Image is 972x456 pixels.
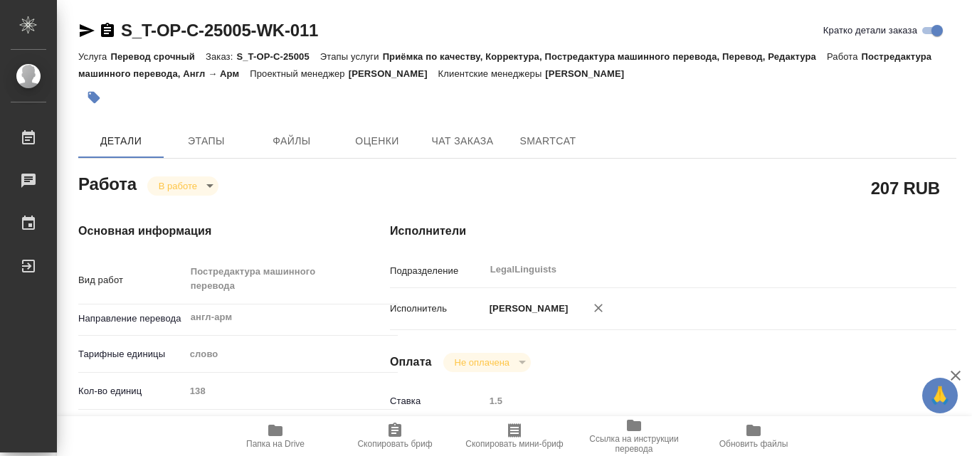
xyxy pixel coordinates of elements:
p: Тарифные единицы [78,347,185,361]
h2: 207 RUB [871,176,940,200]
span: Скопировать мини-бриф [465,439,563,449]
button: Скопировать мини-бриф [455,416,574,456]
span: Файлы [258,132,326,150]
span: Чат заказа [428,132,497,150]
button: Ссылка на инструкции перевода [574,416,694,456]
div: В работе [443,353,531,372]
div: В работе [147,176,218,196]
span: 🙏 [928,381,952,410]
button: Скопировать бриф [335,416,455,456]
p: Приёмка по качеству, Корректура, Постредактура машинного перевода, Перевод, Редактура [383,51,827,62]
p: Направление перевода [78,312,185,326]
p: Исполнитель [390,302,485,316]
p: Ставка [390,394,485,408]
span: Оценки [343,132,411,150]
a: S_T-OP-C-25005-WK-011 [121,21,318,40]
span: Кратко детали заказа [823,23,917,38]
p: Проектный менеджер [250,68,348,79]
p: [PERSON_NAME] [485,302,569,316]
button: Скопировать ссылку [99,22,116,39]
h4: Основная информация [78,223,333,240]
span: Скопировать бриф [357,439,432,449]
span: Ссылка на инструкции перевода [583,434,685,454]
div: слово [185,342,398,366]
p: Перевод срочный [110,51,206,62]
p: S_T-OP-C-25005 [236,51,319,62]
span: Этапы [172,132,241,150]
p: Кол-во единиц [78,384,185,398]
p: Этапы услуги [320,51,383,62]
span: SmartCat [514,132,582,150]
h4: Оплата [390,354,432,371]
p: Работа [827,51,862,62]
button: В работе [154,180,201,192]
input: Пустое поле [185,381,398,401]
p: [PERSON_NAME] [349,68,438,79]
button: Обновить файлы [694,416,813,456]
p: Подразделение [390,264,485,278]
button: Удалить исполнителя [583,292,614,324]
p: Заказ: [206,51,236,62]
span: Детали [87,132,155,150]
p: Клиентские менеджеры [438,68,546,79]
button: Скопировать ссылку для ЯМессенджера [78,22,95,39]
h4: Исполнители [390,223,956,240]
button: Папка на Drive [216,416,335,456]
input: Пустое поле [485,391,909,411]
p: [PERSON_NAME] [545,68,635,79]
button: Добавить тэг [78,82,110,113]
h2: Работа [78,170,137,196]
p: Вид работ [78,273,185,287]
p: Услуга [78,51,110,62]
button: 🙏 [922,378,958,413]
span: Папка на Drive [246,439,305,449]
span: Обновить файлы [719,439,788,449]
button: Не оплачена [450,356,514,368]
